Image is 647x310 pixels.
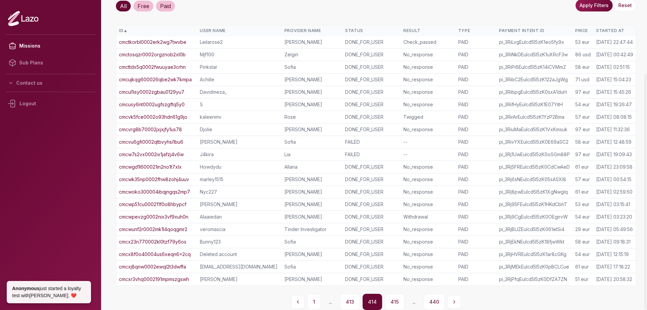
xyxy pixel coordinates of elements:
[363,294,382,310] button: 414
[200,164,279,170] div: Howdydu
[284,39,340,46] div: [PERSON_NAME]
[284,101,340,108] div: [PERSON_NAME]
[403,139,453,145] div: --
[596,51,633,58] div: [DATE] 00:42:49
[119,101,185,108] a: cmcusy6nt0002ugfszgftq5y0
[345,214,398,220] div: DONE_FOR_USER
[119,28,194,33] div: ID
[575,251,591,258] div: 54 eur
[458,51,494,58] div: PAID
[200,276,279,283] div: [PERSON_NAME]
[458,214,494,220] div: PAID
[403,276,453,283] div: No_response
[119,214,188,220] a: cmcwpevzg0002nix3vf9xuh0n
[345,39,398,46] div: DONE_FOR_USER
[458,189,494,195] div: PAID
[119,176,189,183] a: cmcwk35np0002fhw8zohj4uuv
[119,238,186,245] a: cmcx23n770002kl0tzf79y6os
[575,176,591,183] div: 57 eur
[403,263,453,270] div: No_response
[284,51,340,58] div: Zelgin
[200,76,279,83] div: Achille
[345,28,398,33] div: Status
[119,263,186,270] a: cmcxj8qnw0002ewql2t3dwffa
[345,201,398,208] div: DONE_FOR_USER
[458,101,494,108] div: PAID
[458,201,494,208] div: PAID
[200,28,279,33] div: User Name
[345,89,398,95] div: DONE_FOR_USER
[596,176,631,183] div: [DATE] 00:54:15
[403,238,453,245] div: No_response
[499,151,570,158] div: pi_3Rj1UwEulcd5I5zK0oSGm88P
[119,251,191,258] a: cmcx8f0o40004us6xeqn6x2cq
[345,238,398,245] div: DONE_FOR_USER
[575,76,591,83] div: 71 usd
[345,189,398,195] div: DONE_FOR_USER
[596,101,632,108] div: [DATE] 19:26:47
[403,151,453,158] div: --
[345,151,398,158] div: FAILED
[575,226,591,233] div: 29 eur
[596,151,632,158] div: [DATE] 19:09:43
[575,164,591,170] div: 61 eur
[499,139,570,145] div: pi_3RivYXEulcd5I5zK0E69aSC2
[596,39,633,46] div: [DATE] 22:47:44
[458,89,494,95] div: PAID
[284,28,340,33] div: Provider Name
[200,139,279,145] div: [PERSON_NAME]
[284,251,340,258] div: [PERSON_NAME]
[123,28,127,33] span: ▲
[458,251,494,258] div: PAID
[403,201,453,208] div: No_response
[200,214,279,220] div: Alaaiedan
[596,189,633,195] div: [DATE] 02:59:50
[499,238,570,245] div: pi_3RjEkNEulcd5I5zK18fjwWkt
[345,114,398,120] div: DONE_FOR_USER
[403,51,453,58] div: No_response
[458,126,494,133] div: PAID
[575,101,591,108] div: 54 eur
[403,226,453,233] div: No_response
[403,164,453,170] div: No_response
[291,295,305,309] button: Previous page
[499,276,570,283] div: pi_3RjPfqEulcd5I5zK0DfZA7ZN
[458,28,494,33] div: Type
[345,139,398,145] div: FAILED
[200,251,279,258] div: Deleted account
[284,263,340,270] div: Sofia
[596,238,630,245] div: [DATE] 09:18:31
[119,226,187,233] a: cmcwunf2r0002mk1l4qoqgmr2
[403,28,453,33] div: Result
[200,126,279,133] div: Djolie
[596,114,632,120] div: [DATE] 08:08:15
[499,126,570,133] div: pi_3RiuMaEulcd5I5zK1VxKmsuk
[284,201,340,208] div: [PERSON_NAME]
[499,164,570,170] div: pi_3Rj5FREulcd5I5zK0CdCwAeD
[499,251,570,258] div: pi_3RjHVREulcd5I5zK1ar8cGKg
[575,126,591,133] div: 97 eur
[345,276,398,283] div: DONE_FOR_USER
[200,176,279,183] div: marley1515
[596,89,631,95] div: [DATE] 15:45:26
[575,114,591,120] div: 57 eur
[458,164,494,170] div: PAID
[596,139,631,145] div: [DATE] 12:48:59
[575,189,591,195] div: 61 eur
[403,214,453,220] div: Withdrawal
[458,39,494,46] div: PAID
[5,77,96,89] button: Contact us
[403,251,453,258] div: No_response
[119,276,189,283] a: cmcxr3vhq0002191mpmszgswh
[200,151,279,158] div: J4kira
[200,101,279,108] div: S
[458,76,494,83] div: PAID
[200,51,279,58] div: Mjf100
[575,64,591,71] div: 58 eur
[284,64,340,71] div: Sofia
[458,276,494,283] div: PAID
[119,201,186,208] a: cmcwp51cu000211f0o8hbypcf
[200,201,279,208] div: [PERSON_NAME]
[200,226,279,233] div: veromascia
[575,214,591,220] div: 54 eur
